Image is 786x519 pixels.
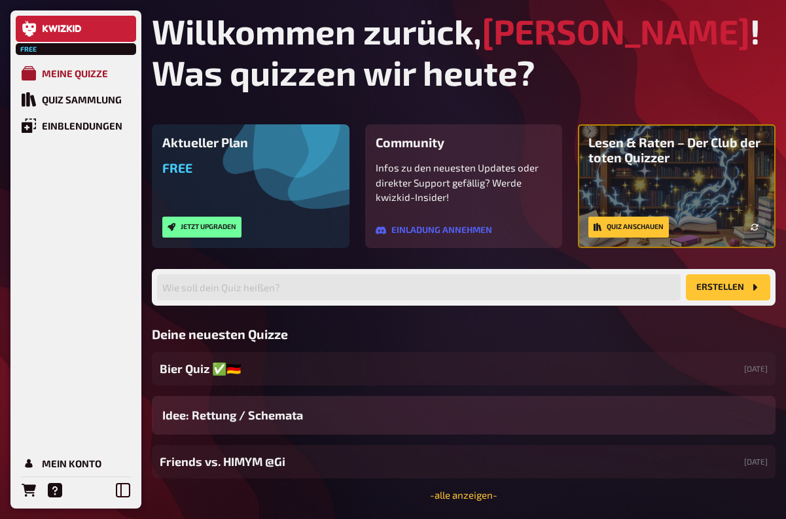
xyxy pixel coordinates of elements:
a: Meine Quizze [16,60,136,86]
div: Einblendungen [42,120,122,132]
h3: Deine neuesten Quizze [152,327,776,342]
h3: Community [376,135,552,150]
div: Quiz Sammlung [42,94,122,105]
span: Bier Quiz ✅🇩🇪 [160,360,241,378]
h3: Lesen & Raten – Der Club der toten Quizzer [588,135,765,165]
div: Meine Quizze [42,67,108,79]
h3: Aktueller Plan [162,135,339,150]
a: Bier Quiz ✅🇩🇪[DATE] [152,352,776,385]
a: Idee: Rettung / Schemata [152,396,776,435]
p: Infos zu den neuesten Updates oder direkter Support gefällig? Werde kwizkid-Insider! [376,160,552,205]
button: Erstellen [686,274,770,300]
button: Jetzt upgraden [162,217,241,238]
small: [DATE] [744,363,768,374]
span: [PERSON_NAME] [482,10,750,52]
a: Hilfe [42,477,68,503]
a: Einladung annehmen [376,225,492,236]
a: Bestellungen [16,477,42,503]
span: Free [162,160,192,175]
a: Friends vs. HIMYM @Gi[DATE] [152,445,776,478]
span: Free [17,45,41,53]
div: Mein Konto [42,457,101,469]
a: Einblendungen [16,113,136,139]
small: [DATE] [744,456,768,467]
a: Quiz anschauen [588,217,669,238]
a: Mein Konto [16,450,136,476]
h1: Willkommen zurück, ! Was quizzen wir heute? [152,10,776,93]
span: Idee: Rettung / Schemata [162,406,303,424]
input: Wie soll dein Quiz heißen? [157,274,681,300]
span: Friends vs. HIMYM @Gi [160,453,285,471]
a: -alle anzeigen- [430,489,497,501]
a: Quiz Sammlung [16,86,136,113]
